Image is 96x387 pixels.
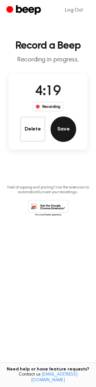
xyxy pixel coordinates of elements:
p: Tired of copying and pasting? Use the extension to automatically insert your recordings. [5,185,91,195]
button: Save Audio Record [51,116,76,142]
p: Recording in progress. [5,56,91,64]
a: Log Out [59,3,90,18]
span: Contact us [4,372,92,383]
button: Delete Audio Record [20,116,45,142]
div: Recording [33,102,64,111]
span: 4:19 [35,85,61,98]
a: [EMAIL_ADDRESS][DOMAIN_NAME] [31,372,77,383]
a: Beep [6,4,43,17]
h1: Record a Beep [5,41,91,51]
